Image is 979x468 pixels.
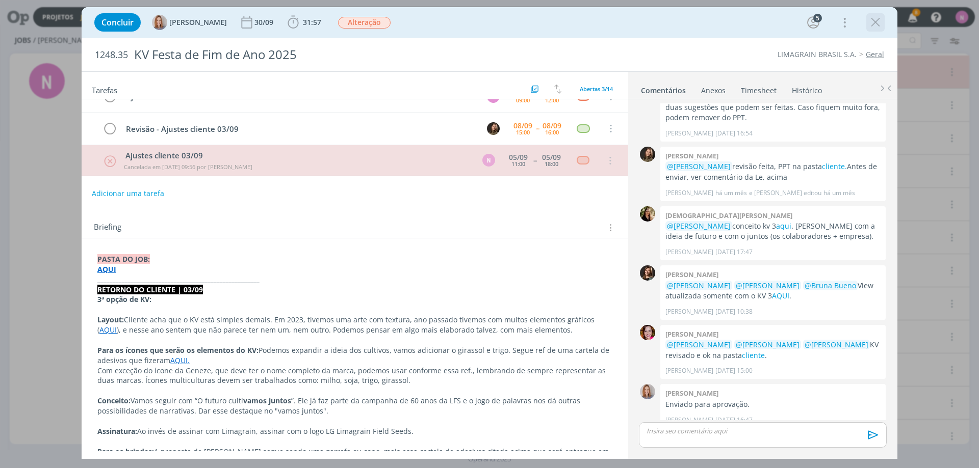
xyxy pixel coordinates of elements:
div: dialog [82,7,897,459]
div: 08/09 [513,122,532,129]
a: Comentários [640,81,686,96]
div: 5 [813,14,822,22]
div: 08/09 [543,122,561,129]
button: A[PERSON_NAME] [152,15,227,30]
span: @[PERSON_NAME] [805,340,868,349]
span: Abertas 3/14 [580,85,613,93]
span: [DATE] 16:54 [715,129,753,138]
a: AQUI [97,264,116,274]
span: @[PERSON_NAME] [667,281,731,290]
a: AQUI [772,291,789,300]
span: @Bruna Bueno [805,281,856,290]
span: [DATE] 10:38 [715,307,753,316]
b: [PERSON_NAME] [665,151,718,160]
span: há um mês [715,188,747,198]
p: [PERSON_NAME] [665,129,713,138]
strong: Layout: [97,315,124,324]
p: [PERSON_NAME] [665,307,713,316]
strong: RETORNO DO CLIENTE | 03/09 [97,285,203,294]
img: L [640,265,655,281]
span: Alteração [338,17,391,29]
b: [PERSON_NAME] [665,270,718,279]
span: @[PERSON_NAME] [736,340,800,349]
p: [PERSON_NAME] [665,416,713,425]
span: @[PERSON_NAME] [667,340,731,349]
div: 05/09 [509,154,528,161]
div: 12:00 [545,97,559,103]
p: conceito kv 3 . [PERSON_NAME] com a ideia de futuro e com o juntos (os colaboradores + empresa). [665,221,881,242]
span: e [PERSON_NAME] editou [749,188,821,198]
strong: 3ª opção de KV: [97,294,151,304]
div: 09:00 [516,97,530,103]
img: J [487,122,500,135]
p: Vamos seguir com “O futuro culti ”. Ele já faz parte da campanha de 60 anos da LFS e o jogo de pa... [97,396,612,416]
p: KV revisado e ok na pasta . [665,340,881,361]
div: 16:00 [545,129,559,135]
a: aqui [776,221,791,231]
p: revisão feita, PPT na pasta Antes de enviar, ver comentário da Le, acima [665,161,881,182]
span: -- [536,93,539,100]
p: Enviado para aprovação. [665,399,881,409]
strong: PASTA DO JOB: [97,254,150,264]
span: 31:57 [303,17,321,27]
span: há um mês [823,188,855,198]
p: Podemos expandir a ideia dos cultivos, vamos adicionar o girassol e trigo. Segue ref de uma carte... [97,345,612,366]
div: 05/09 [542,154,561,161]
button: J [485,121,501,136]
button: Adicionar uma tarefa [91,184,165,203]
div: 30/09 [254,19,275,26]
span: [PERSON_NAME] [169,19,227,26]
a: Geral [866,49,884,59]
strong: Para os ícones que serão os elementos do KV: [97,345,259,355]
span: [DATE] 16:47 [715,416,753,425]
b: [PERSON_NAME] [665,329,718,339]
div: 18:00 [545,161,558,167]
p: Com exceção do ícone da Geneze, que deve ter o nome completo da marca, podemos usar conforme essa... [97,366,612,386]
img: C [640,206,655,222]
strong: _____________________________________________________ [97,274,260,284]
span: [DATE] 17:47 [715,247,753,257]
a: LIMAGRAIN BRASIL S.A. [778,49,857,59]
span: @[PERSON_NAME] [667,221,731,231]
span: @[PERSON_NAME] [667,161,731,171]
strong: Conceito: [97,396,131,405]
span: 1248.35 [95,49,128,61]
p: Cliente acha que o KV está simples demais. Em 2023, tivemos uma arte com textura, ano passado tiv... [97,315,612,335]
a: Timesheet [740,81,777,96]
div: Anexos [701,86,726,96]
a: cliente [742,350,765,360]
div: Ajustes cliente 03/09 [122,150,473,161]
img: A [640,384,655,399]
button: Concluir [94,13,141,32]
img: arrow-down-up.svg [554,85,561,94]
span: -- [533,157,536,164]
span: Tarefas [92,83,117,95]
p: [PERSON_NAME] [665,247,713,257]
img: B [640,325,655,340]
div: 11:00 [511,161,525,167]
span: Briefing [94,221,121,234]
a: AQUI [99,325,117,335]
span: Cancelada em [DATE] 09:56 por [PERSON_NAME] [124,163,252,171]
strong: Para os brindes: [97,447,154,456]
div: Revisão - Ajustes cliente 03/09 [121,123,477,135]
b: [PERSON_NAME] [665,389,718,398]
p: Ao invés de assinar com Limagrain, assinar com o logo LG Limagrain Field Seeds. [97,426,612,436]
b: [DEMOGRAPHIC_DATA][PERSON_NAME] [665,211,792,220]
button: 31:57 [285,14,324,31]
a: cliente. [822,161,847,171]
strong: vamos juntos [243,396,291,405]
span: -- [536,125,539,132]
span: @[PERSON_NAME] [736,281,800,290]
button: 5 [805,14,821,31]
span: [DATE] 15:00 [715,366,753,375]
a: Histórico [791,81,822,96]
a: AQUI. [170,355,190,365]
p: View atualizada somente com o KV 3 . [665,281,881,301]
button: Alteração [338,16,391,29]
p: [PERSON_NAME] [665,188,713,198]
span: Concluir [101,18,134,26]
p: [PERSON_NAME] [665,366,713,375]
img: A [152,15,167,30]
